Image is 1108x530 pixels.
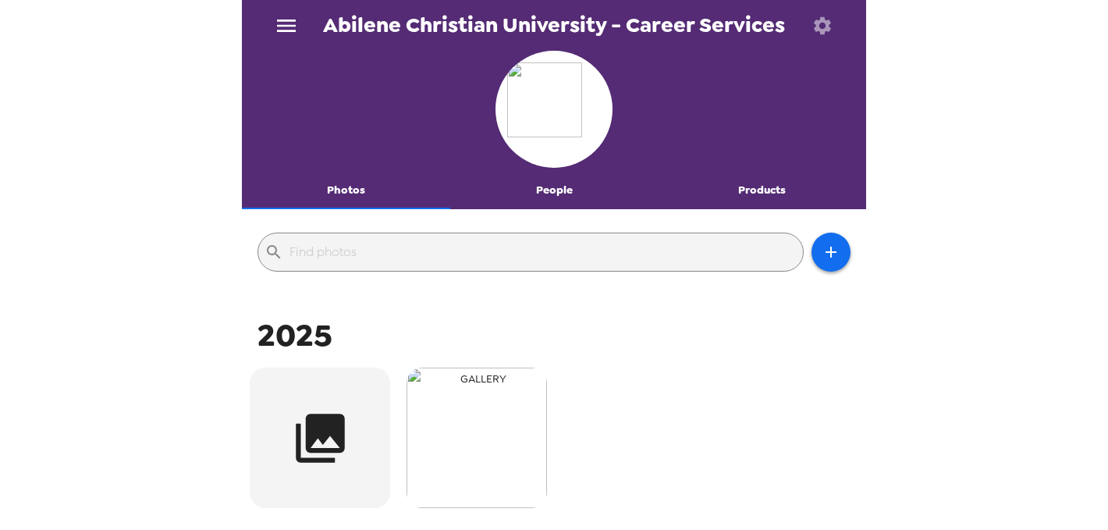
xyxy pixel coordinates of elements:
[289,240,797,265] input: Find photos
[658,172,866,209] button: Products
[257,315,332,356] span: 2025
[242,172,450,209] button: Photos
[323,15,785,36] span: Abilene Christian University - Career Services
[450,172,659,209] button: People
[407,368,547,508] img: gallery
[507,62,601,156] img: org logo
